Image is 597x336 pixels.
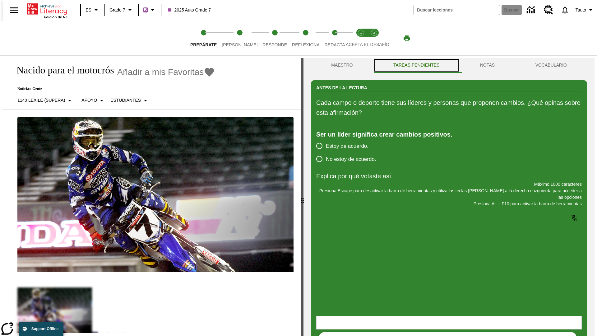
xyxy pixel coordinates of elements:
button: Haga clic para activar la función de reconocimiento de voz [567,210,582,225]
span: No estoy de acuerdo. [326,155,376,163]
button: Redacta step 5 of 5 [320,21,350,55]
body: Explica por qué votaste así. Máximo 1000 caracteres Presiona Alt + F10 para activar la barra de h... [2,5,91,11]
p: Estudiantes [110,97,141,104]
span: ES [86,7,91,13]
text: 2 [373,31,375,34]
div: Portada [27,2,67,19]
span: [PERSON_NAME] [222,42,257,47]
span: Estoy de acuerdo. [326,142,368,150]
div: Instructional Panel Tabs [311,58,587,73]
p: 1140 Lexile (Supera) [17,97,65,104]
button: Grado: Grado 7, Elige un grado [107,4,136,16]
button: Responde step 3 of 5 [257,21,292,55]
p: Apoyo [81,97,97,104]
button: Seleccione Lexile, 1140 Lexile (Supera) [15,95,76,106]
a: Centro de información [523,2,540,19]
button: Boost El color de la clase es morado/púrpura. Cambiar el color de la clase. [141,4,159,16]
p: Cada campo o deporte tiene sus líderes y personas que proponen cambios. ¿Qué opinas sobre esta af... [316,98,582,118]
button: Acepta el desafío lee step 1 of 2 [352,21,370,55]
input: Buscar campo [414,5,500,15]
p: Presiona Escape para desactivar la barra de herramientas y utiliza las teclas [PERSON_NAME] a la ... [316,188,582,201]
div: poll [316,139,381,166]
p: Máximo 1000 caracteres [316,181,582,188]
div: Pulsa la tecla de intro o la barra espaciadora y luego presiona las flechas de derecha e izquierd... [301,58,303,336]
p: Presiona Alt + F10 para activar la barra de herramientas [316,201,582,207]
span: B [144,6,147,14]
span: Responde [262,42,287,47]
button: Añadir a mis Favoritas - Nacido para el motocrós [117,67,215,77]
button: Reflexiona step 4 of 5 [287,21,325,55]
button: Lee step 2 of 5 [217,21,262,55]
span: Reflexiona [292,42,320,47]
span: Redacta [325,42,345,47]
button: Maestro [311,58,373,73]
button: Abrir el menú lateral [5,1,23,19]
button: Tipo de apoyo, Apoyo [79,95,108,106]
a: Centro de recursos, Se abrirá en una pestaña nueva. [540,2,557,18]
span: Support Offline [31,327,58,331]
img: El corredor de motocrós James Stewart vuela por los aires en su motocicleta de montaña [17,117,294,273]
button: Prepárate step 1 of 5 [185,21,222,55]
span: 2025 Auto Grade 7 [168,7,211,13]
span: Edición de NJ [44,15,67,19]
h2: Antes de la lectura [316,84,367,91]
h1: Nacido para el motocrós [10,64,114,76]
a: Notificaciones [557,2,573,18]
button: Acepta el desafío contesta step 2 of 2 [365,21,383,55]
button: NOTAS [460,58,515,73]
span: Prepárate [190,42,217,47]
button: Lenguaje: ES, Selecciona un idioma [83,4,103,16]
text: 1 [360,31,362,34]
span: Tauto [576,7,586,13]
button: Seleccionar estudiante [108,95,152,106]
span: Grado 7 [109,7,125,13]
div: activity [303,58,595,336]
div: Ser un líder significa crear cambios positivos. [316,129,582,139]
p: Explica por qué votaste así. [316,171,582,181]
button: TAREAS PENDIENTES [373,58,460,73]
div: reading [2,58,301,333]
p: Noticias: Gente [10,86,215,91]
span: Añadir a mis Favoritas [117,67,204,77]
button: Perfil/Configuración [573,4,597,16]
button: VOCABULARIO [515,58,587,73]
span: ACEPTA EL DESAFÍO [346,42,389,47]
button: Imprimir [397,33,417,44]
button: Support Offline [19,322,63,336]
